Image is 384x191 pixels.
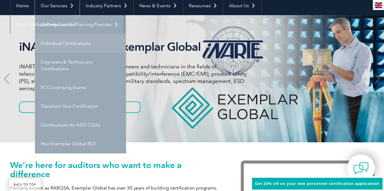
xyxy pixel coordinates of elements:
[35,53,126,78] a: Engineers & Technicians Certifications
[353,161,369,176] img: contact-chat.png
[35,116,126,134] a: Certifications for ASQ CQAs
[10,15,124,34] a: Find Certified Professional / Training Provider
[35,97,126,116] a: Transition Your Certification
[19,40,247,54] h2: iNARTE is a Part of Exemplar Global
[35,78,126,97] a: FCC Licensing Exams
[9,178,41,191] a: BACK TO TOP
[19,101,141,113] a: Get to know more about iNARTE
[19,63,247,92] p: iNARTE certifications are for qualified engineers and technicians in the fields of telecommunicat...
[375,2,382,8] img: en
[255,181,379,186] span: Get 20% off on your new personnel certification application!
[35,134,126,153] a: Your Exemplar Global ROI
[10,160,223,179] h1: We’re here for auditors who want to make a difference
[35,34,126,53] a: Individual Certifications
